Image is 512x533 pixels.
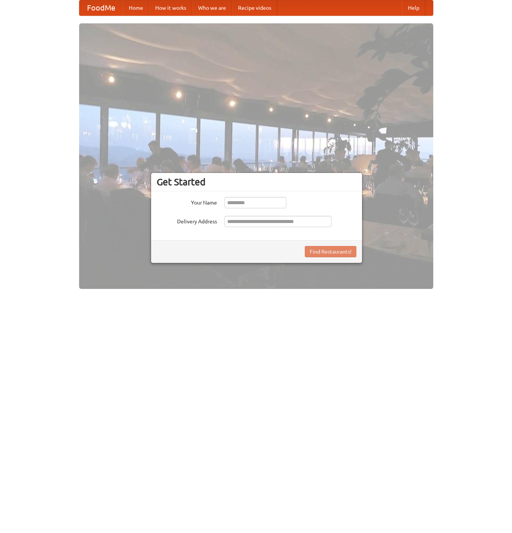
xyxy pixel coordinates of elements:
[232,0,277,15] a: Recipe videos
[123,0,149,15] a: Home
[305,246,356,257] button: Find Restaurants!
[149,0,192,15] a: How it works
[157,216,217,225] label: Delivery Address
[157,176,356,188] h3: Get Started
[402,0,425,15] a: Help
[79,0,123,15] a: FoodMe
[157,197,217,206] label: Your Name
[192,0,232,15] a: Who we are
